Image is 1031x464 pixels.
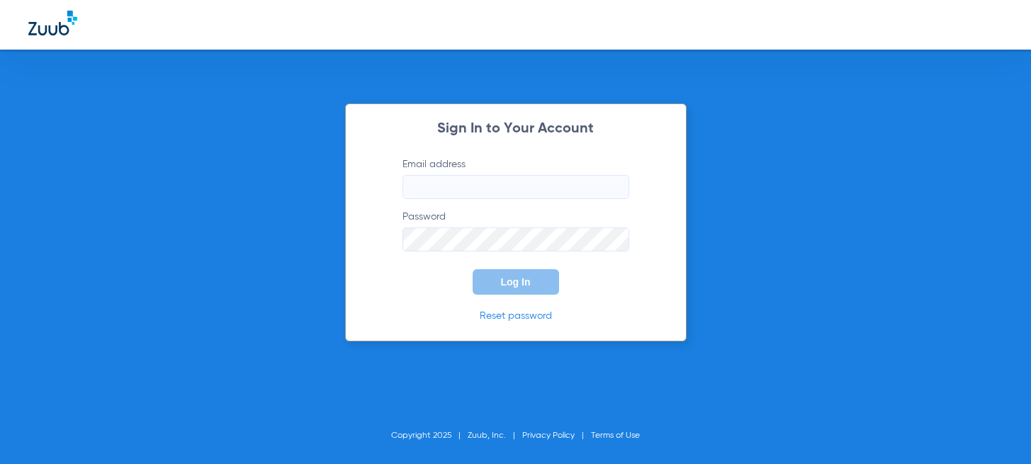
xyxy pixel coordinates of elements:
[591,431,640,440] a: Terms of Use
[381,122,650,136] h2: Sign In to Your Account
[402,210,629,251] label: Password
[480,311,552,321] a: Reset password
[28,11,77,35] img: Zuub Logo
[473,269,559,295] button: Log In
[402,175,629,199] input: Email address
[402,157,629,199] label: Email address
[522,431,575,440] a: Privacy Policy
[402,227,629,251] input: Password
[391,429,468,443] li: Copyright 2025
[501,276,531,288] span: Log In
[468,429,522,443] li: Zuub, Inc.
